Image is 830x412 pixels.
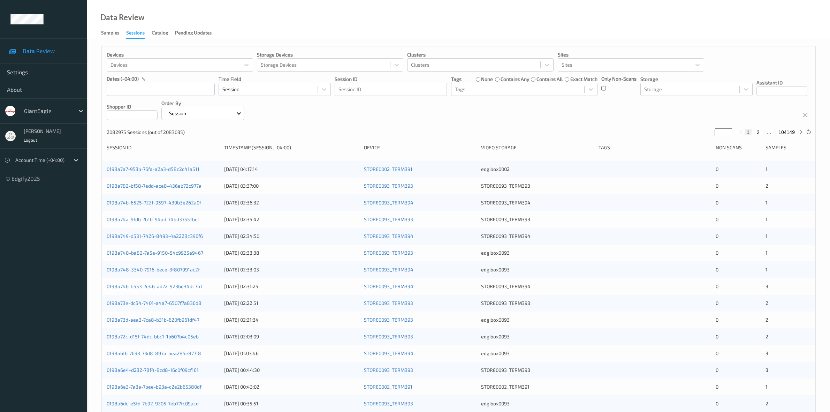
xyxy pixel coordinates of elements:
[570,76,597,83] label: exact match
[100,14,144,21] div: Data Review
[107,384,201,390] a: 0198a6e3-7a3a-7bee-b93a-c2e2b65380df
[536,76,563,83] label: contains all
[161,100,244,107] p: Order By
[107,233,203,239] a: 0198a749-d531-7426-8493-4a2228c396f6
[481,400,594,407] div: edgibox0093
[224,333,359,340] div: [DATE] 02:03:09
[716,250,718,256] span: 0
[481,350,594,357] div: edgibox0093
[755,129,762,135] button: 2
[481,266,594,273] div: edgibox0093
[481,383,594,390] div: STORE0002_TERM391
[152,28,175,38] a: Catalog
[766,250,768,256] span: 1
[175,29,212,38] div: Pending Updates
[224,266,359,273] div: [DATE] 02:33:03
[224,300,359,307] div: [DATE] 02:22:51
[716,300,718,306] span: 0
[716,166,718,172] span: 0
[364,384,412,390] a: STORE0002_TERM391
[107,166,199,172] a: 0198a7a7-953b-76fa-a2a3-d58c2c41a511
[364,200,413,205] a: STORE0093_TERM394
[364,400,413,406] a: STORE0093_TERM393
[224,144,359,151] div: Timestamp (Session, -04:00)
[167,110,189,117] p: Session
[766,350,768,356] span: 3
[599,144,711,151] div: Tags
[107,400,199,406] a: 0198a6dc-e5fd-7b92-9205-7eb77fc09acd
[224,383,359,390] div: [DATE] 00:43:02
[716,200,718,205] span: 0
[716,317,718,323] span: 0
[364,166,412,172] a: STORE0002_TERM391
[364,283,413,289] a: STORE0093_TERM394
[766,384,768,390] span: 1
[716,400,718,406] span: 0
[766,317,768,323] span: 2
[364,183,413,189] a: STORE0093_TERM393
[126,28,152,39] a: Sessions
[481,182,594,189] div: STORE0093_TERM393
[776,129,797,135] button: 104149
[756,79,807,86] p: Assistant ID
[335,76,447,83] p: Session ID
[224,283,359,290] div: [DATE] 02:31:25
[219,76,331,83] p: Time Field
[745,129,752,135] button: 1
[765,129,773,135] button: ...
[126,29,145,39] div: Sessions
[364,144,477,151] div: Device
[107,334,199,339] a: 0198a72c-d15f-74dc-bbc1-1b607b4c05eb
[716,216,718,222] span: 0
[107,317,199,323] a: 0198a73d-aea3-7ca8-b31b-620fb961df47
[481,166,594,173] div: edgibox0002
[364,367,413,373] a: STORE0093_TERM393
[716,267,718,272] span: 0
[716,350,718,356] span: 0
[364,233,413,239] a: STORE0093_TERM394
[107,183,201,189] a: 0198a782-bf58-7edd-ace8-436eb72c977a
[716,183,718,189] span: 0
[407,51,554,58] p: Clusters
[224,199,359,206] div: [DATE] 02:36:32
[481,76,493,83] label: none
[224,216,359,223] div: [DATE] 02:35:42
[481,367,594,374] div: STORE0093_TERM393
[224,249,359,256] div: [DATE] 02:33:38
[107,250,203,256] a: 0198a748-ba82-7a5e-9150-54c9925a9467
[766,144,810,151] div: Samples
[716,367,718,373] span: 0
[601,75,637,82] p: Only Non-Scans
[224,166,359,173] div: [DATE] 04:17:14
[481,144,594,151] div: Video Storage
[766,233,768,239] span: 1
[481,333,594,340] div: edgibox0093
[766,367,768,373] span: 3
[481,249,594,256] div: edgibox0093
[364,250,413,256] a: STORE0093_TERM393
[107,103,158,110] p: Shopper ID
[766,334,768,339] span: 2
[257,51,403,58] p: Storage Devices
[364,216,413,222] a: STORE0093_TERM393
[224,400,359,407] div: [DATE] 00:35:51
[107,283,202,289] a: 0198a746-b553-7e46-ad72-9236e34dc7fd
[716,283,718,289] span: 0
[224,182,359,189] div: [DATE] 03:37:00
[364,334,413,339] a: STORE0093_TERM393
[107,216,199,222] a: 0198a74a-9fdb-7b1b-94ad-74bd37551bcf
[364,317,413,323] a: STORE0093_TERM393
[716,384,718,390] span: 0
[766,166,768,172] span: 1
[107,300,201,306] a: 0198a73e-dc54-7401-a4a7-6507f7a836d8
[364,267,413,272] a: STORE0093_TERM394
[224,233,359,240] div: [DATE] 02:34:50
[175,28,219,38] a: Pending Updates
[481,283,594,290] div: STORE0093_TERM394
[107,129,185,136] p: 2082975 Sessions (out of 2083035)
[716,233,718,239] span: 0
[481,216,594,223] div: STORE0093_TERM393
[101,28,126,38] a: Samples
[107,350,201,356] a: 0198a6f6-7693-73d8-897a-bea285e877f8
[481,233,594,240] div: STORE0093_TERM394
